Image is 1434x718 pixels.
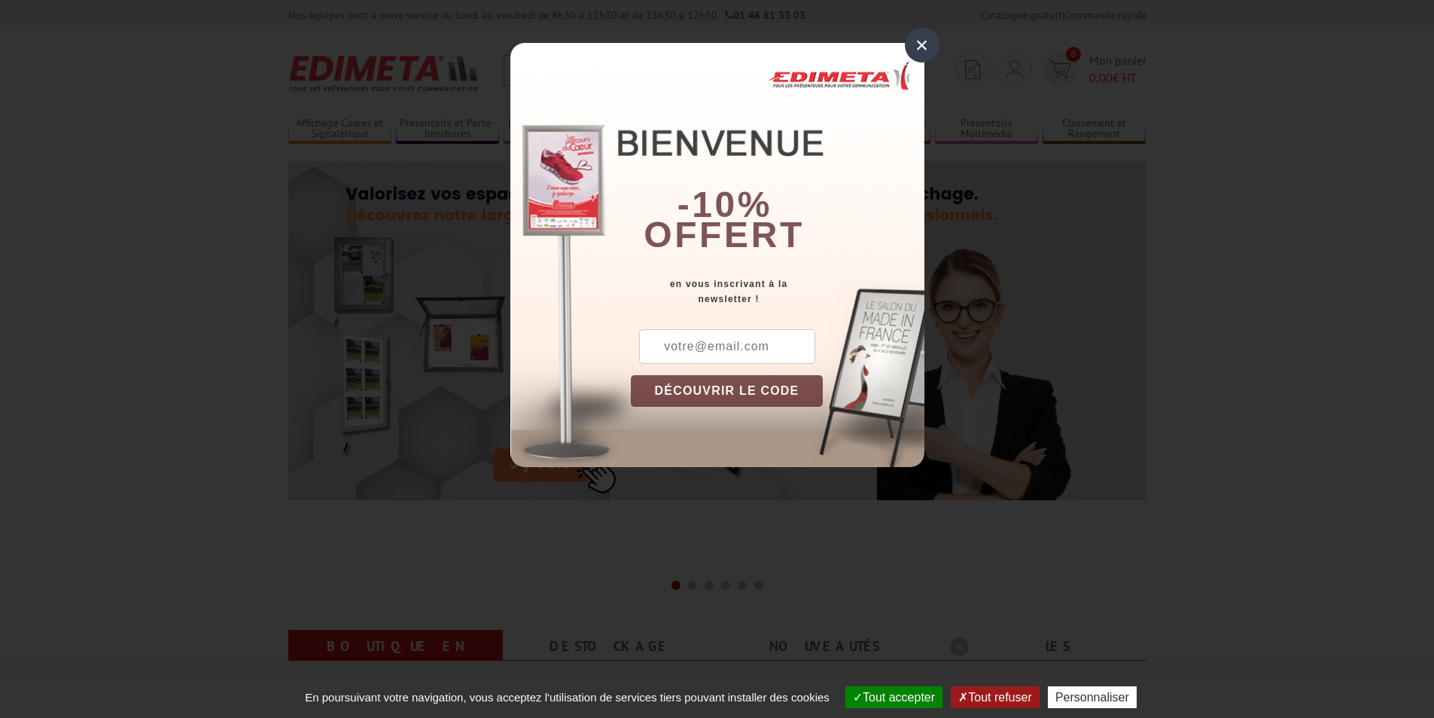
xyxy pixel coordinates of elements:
font: offert [644,215,805,255]
div: en vous inscrivant à la newsletter ! [631,277,924,307]
button: Tout refuser [951,686,1039,708]
span: En poursuivant votre navigation, vous acceptez l'utilisation de services tiers pouvant installer ... [297,691,837,704]
button: DÉCOUVRIR LE CODE [631,375,824,407]
input: votre@email.com [639,329,815,364]
button: Tout accepter [845,686,942,708]
button: Personnaliser (fenêtre modale) [1048,686,1137,708]
b: -10% [677,185,772,225]
div: × [905,28,939,63]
